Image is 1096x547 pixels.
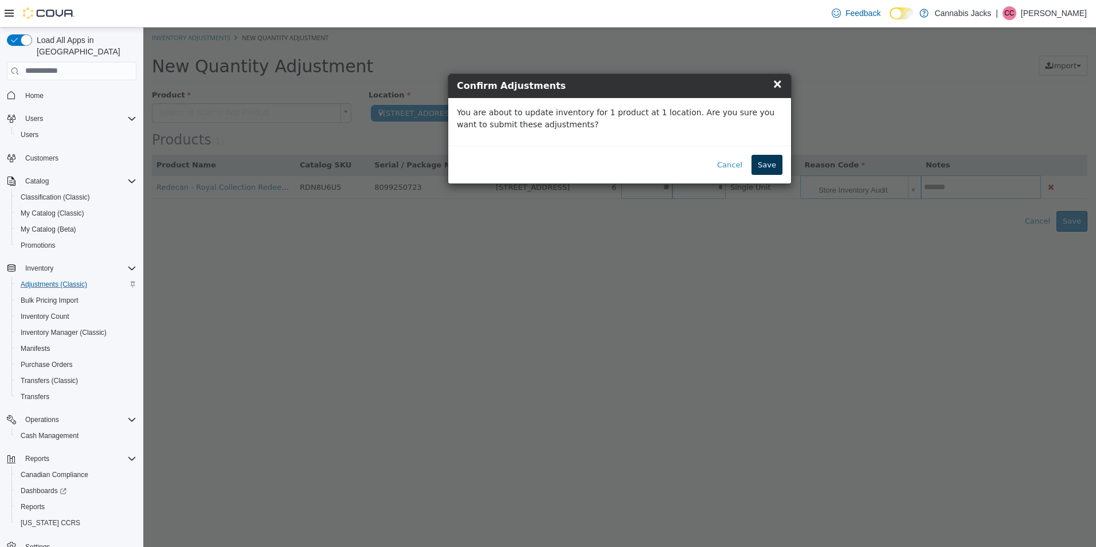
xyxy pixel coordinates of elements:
button: Cash Management [11,428,141,444]
span: Inventory [21,261,136,275]
span: Inventory Manager (Classic) [16,326,136,339]
a: Classification (Classic) [16,190,95,204]
button: Operations [21,413,64,427]
span: My Catalog (Classic) [16,206,136,220]
button: [US_STATE] CCRS [11,515,141,531]
a: Reports [16,500,49,514]
span: Washington CCRS [16,516,136,530]
button: Cancel [567,127,605,148]
p: Cannabis Jacks [934,6,991,20]
a: Feedback [827,2,885,25]
button: Save [608,127,639,148]
button: Transfers [11,389,141,405]
button: Inventory [21,261,58,275]
span: Transfers (Classic) [21,376,78,385]
button: Catalog [21,174,53,188]
span: Manifests [21,344,50,353]
a: Manifests [16,342,54,355]
span: Users [16,128,136,142]
img: Cova [23,7,75,19]
a: Dashboards [11,483,141,499]
button: Reports [11,499,141,515]
a: Adjustments (Classic) [16,278,92,291]
span: My Catalog (Beta) [21,225,76,234]
button: Promotions [11,237,141,253]
span: Promotions [21,241,56,250]
span: Purchase Orders [21,360,73,369]
button: Home [2,87,141,104]
span: Canadian Compliance [21,470,88,479]
a: Inventory Count [16,310,74,323]
a: Transfers (Classic) [16,374,83,388]
span: Reports [16,500,136,514]
span: My Catalog (Classic) [21,209,84,218]
span: Feedback [846,7,880,19]
a: My Catalog (Classic) [16,206,89,220]
span: Load All Apps in [GEOGRAPHIC_DATA] [32,34,136,57]
span: Home [25,91,44,100]
span: Operations [25,415,59,424]
span: × [629,49,639,63]
a: Dashboards [16,484,71,498]
button: Canadian Compliance [11,467,141,483]
p: | [996,6,998,20]
span: Reports [21,502,45,511]
span: Classification (Classic) [16,190,136,204]
button: Reports [2,451,141,467]
span: Inventory Count [16,310,136,323]
span: [US_STATE] CCRS [21,518,80,528]
span: Adjustments (Classic) [21,280,87,289]
span: Transfers [21,392,49,401]
span: Bulk Pricing Import [16,294,136,307]
span: Inventory Count [21,312,69,321]
span: Transfers [16,390,136,404]
button: Operations [2,412,141,428]
a: Promotions [16,239,60,252]
span: Customers [25,154,58,163]
span: Dark Mode [890,19,890,20]
button: Users [2,111,141,127]
span: Customers [21,151,136,165]
span: Adjustments (Classic) [16,278,136,291]
div: Corey Casola [1003,6,1016,20]
span: Operations [21,413,136,427]
span: Users [21,130,38,139]
a: [US_STATE] CCRS [16,516,85,530]
button: Inventory [2,260,141,276]
span: Manifests [16,342,136,355]
input: Dark Mode [890,7,914,19]
span: Inventory Manager (Classic) [21,328,107,337]
span: Cash Management [21,431,79,440]
a: Customers [21,151,63,165]
button: Inventory Count [11,308,141,325]
span: Dashboards [16,484,136,498]
span: Purchase Orders [16,358,136,372]
span: Users [21,112,136,126]
span: Canadian Compliance [16,468,136,482]
span: Dashboards [21,486,66,495]
button: Classification (Classic) [11,189,141,205]
a: Purchase Orders [16,358,77,372]
button: Bulk Pricing Import [11,292,141,308]
button: Catalog [2,173,141,189]
span: Home [21,88,136,103]
span: CC [1004,6,1014,20]
a: Canadian Compliance [16,468,93,482]
span: Inventory [25,264,53,273]
a: Users [16,128,43,142]
a: Inventory Manager (Classic) [16,326,111,339]
button: Customers [2,150,141,166]
span: Cash Management [16,429,136,443]
button: Purchase Orders [11,357,141,373]
span: My Catalog (Beta) [16,222,136,236]
span: Catalog [21,174,136,188]
span: Reports [25,454,49,463]
span: Transfers (Classic) [16,374,136,388]
button: Manifests [11,341,141,357]
button: Users [21,112,48,126]
p: [PERSON_NAME] [1021,6,1087,20]
button: Adjustments (Classic) [11,276,141,292]
button: Reports [21,452,54,466]
span: Catalog [25,177,49,186]
span: Classification (Classic) [21,193,90,202]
